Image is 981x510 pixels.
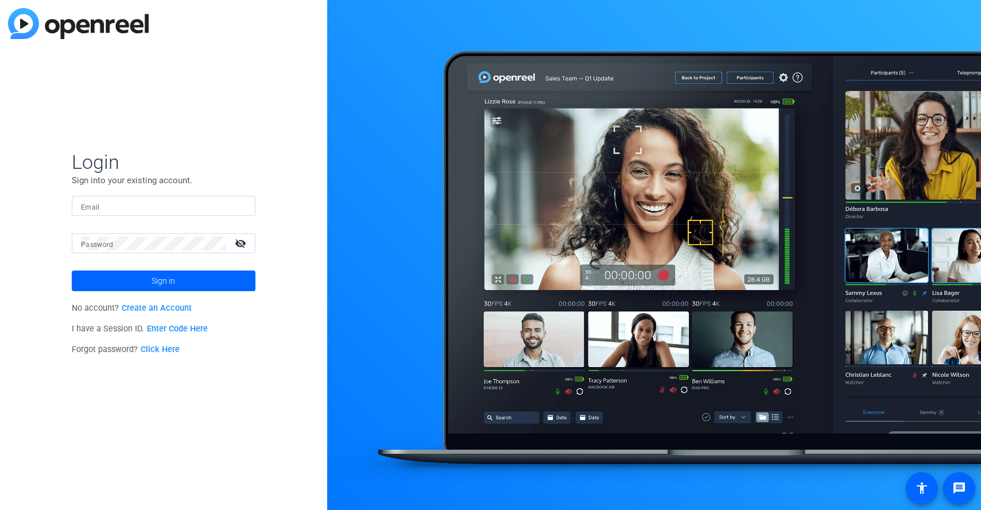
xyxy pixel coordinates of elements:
[81,199,246,213] input: Enter Email Address
[72,271,255,291] button: Sign in
[72,174,255,187] p: Sign into your existing account.
[147,324,208,334] a: Enter Code Here
[952,481,966,495] mat-icon: message
[81,241,114,249] mat-label: Password
[81,203,100,211] mat-label: Email
[72,150,255,174] span: Login
[72,345,180,354] span: Forgot password?
[72,303,192,313] span: No account?
[915,481,929,495] mat-icon: accessibility
[152,266,175,295] span: Sign in
[228,235,255,252] mat-icon: visibility_off
[122,303,192,313] a: Create an Account
[72,324,208,334] span: I have a Session ID.
[8,8,149,39] img: blue-gradient.svg
[141,345,180,354] a: Click Here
